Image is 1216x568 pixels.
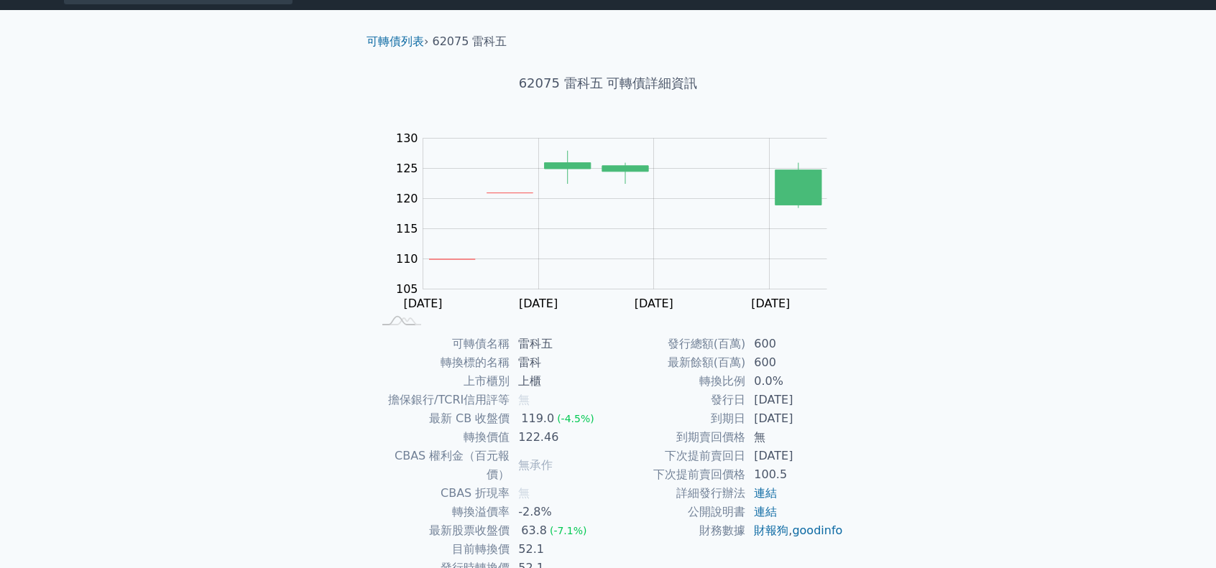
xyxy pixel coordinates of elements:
td: 到期賣回價格 [608,428,745,447]
li: › [367,33,428,50]
td: -2.8% [510,503,608,521]
td: 擔保銀行/TCRI信用評等 [372,391,510,409]
tspan: [DATE] [519,297,558,310]
td: 雷科五 [510,335,608,353]
td: 100.5 [745,465,844,484]
td: 轉換價值 [372,428,510,447]
td: 122.46 [510,428,608,447]
td: [DATE] [745,391,844,409]
td: 最新 CB 收盤價 [372,409,510,428]
div: 119.0 [518,409,557,428]
td: 可轉債名稱 [372,335,510,353]
td: 600 [745,353,844,372]
td: 到期日 [608,409,745,428]
td: 發行日 [608,391,745,409]
td: 0.0% [745,372,844,391]
h1: 62075 雷科五 可轉債詳細資訊 [355,73,861,93]
td: 無 [745,428,844,447]
span: 無承作 [518,458,553,472]
td: 最新股票收盤價 [372,521,510,540]
a: 連結 [754,486,777,500]
td: [DATE] [745,447,844,465]
td: [DATE] [745,409,844,428]
td: 發行總額(百萬) [608,335,745,353]
td: CBAS 權利金（百元報價） [372,447,510,484]
a: 財報狗 [754,523,788,537]
a: 可轉債列表 [367,34,424,48]
tspan: [DATE] [404,297,443,310]
td: 下次提前賣回日 [608,447,745,465]
td: CBAS 折現率 [372,484,510,503]
tspan: 115 [396,222,418,236]
td: 財務數據 [608,521,745,540]
tspan: [DATE] [751,297,790,310]
tspan: 110 [396,252,418,266]
td: 600 [745,335,844,353]
tspan: 130 [396,131,418,145]
td: 上櫃 [510,372,608,391]
g: Chart [389,131,849,310]
tspan: 125 [396,162,418,175]
tspan: 120 [396,192,418,205]
td: 詳細發行辦法 [608,484,745,503]
td: 上市櫃別 [372,372,510,391]
span: 無 [518,393,530,406]
td: 轉換標的名稱 [372,353,510,372]
td: 轉換比例 [608,372,745,391]
span: 無 [518,486,530,500]
td: 雷科 [510,353,608,372]
td: 最新餘額(百萬) [608,353,745,372]
td: 目前轉換價 [372,540,510,559]
div: 63.8 [518,521,550,540]
td: 52.1 [510,540,608,559]
a: 連結 [754,505,777,518]
span: (-7.1%) [550,525,587,536]
td: 下次提前賣回價格 [608,465,745,484]
li: 62075 雷科五 [433,33,507,50]
td: 公開說明書 [608,503,745,521]
g: Series [429,151,821,259]
tspan: [DATE] [635,297,673,310]
td: 轉換溢價率 [372,503,510,521]
td: , [745,521,844,540]
tspan: 105 [396,282,418,296]
a: goodinfo [792,523,842,537]
span: (-4.5%) [557,413,594,424]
